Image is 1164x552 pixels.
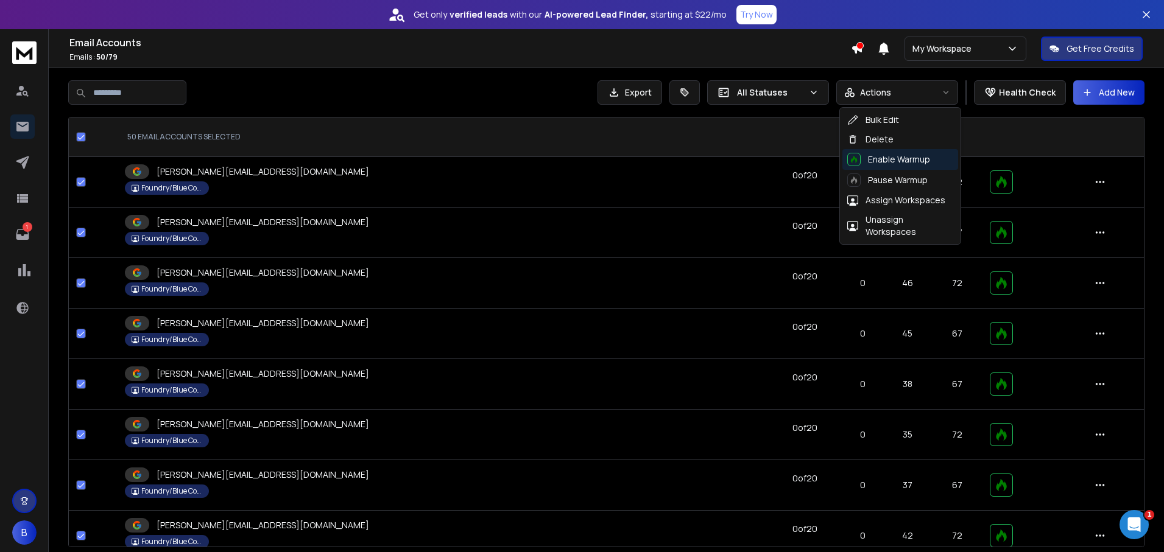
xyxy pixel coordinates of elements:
[792,422,817,434] div: 0 of 20
[736,5,777,24] button: Try Now
[141,385,202,395] p: Foundry/Blue Collar
[1041,37,1143,61] button: Get Free Credits
[450,9,507,21] strong: verified leads
[740,9,773,21] p: Try Now
[847,214,953,238] div: Unassign Workspaces
[851,327,875,340] p: 0
[792,220,817,232] div: 0 of 20
[96,52,118,62] span: 50 / 79
[792,371,817,383] div: 0 of 20
[792,169,817,181] div: 0 of 20
[141,486,202,496] p: Foundry/Blue Collar
[883,258,933,309] td: 46
[792,321,817,333] div: 0 of 20
[792,270,817,282] div: 0 of 20
[141,537,202,547] p: Foundry/Blue Collar
[157,368,369,380] p: [PERSON_NAME][EMAIL_ADDRESS][DOMAIN_NAME]
[851,378,875,390] p: 0
[883,460,933,511] td: 37
[545,9,648,21] strong: AI-powered Lead Finder,
[847,173,928,187] div: Pause Warmup
[999,86,1056,99] p: Health Check
[141,335,202,344] p: Foundry/Blue Collar
[883,359,933,410] td: 38
[851,428,875,441] p: 0
[127,132,757,142] div: 50 EMAIL ACCOUNTS SELECTED
[933,359,982,410] td: 67
[157,267,369,279] p: [PERSON_NAME][EMAIL_ADDRESS][DOMAIN_NAME]
[792,472,817,484] div: 0 of 20
[12,41,37,64] img: logo
[598,80,662,105] button: Export
[933,309,982,359] td: 67
[1067,43,1134,55] p: Get Free Credits
[69,35,851,50] h1: Email Accounts
[12,520,37,545] button: B
[157,469,369,481] p: [PERSON_NAME][EMAIL_ADDRESS][DOMAIN_NAME]
[157,166,369,178] p: [PERSON_NAME][EMAIL_ADDRESS][DOMAIN_NAME]
[851,529,875,542] p: 0
[792,523,817,535] div: 0 of 20
[974,80,1066,105] button: Health Check
[1145,510,1154,520] span: 1
[737,86,804,99] p: All Statuses
[860,86,891,99] p: Actions
[933,460,982,511] td: 67
[141,284,202,294] p: Foundry/Blue Collar
[1073,80,1145,105] button: Add New
[141,436,202,445] p: Foundry/Blue Collar
[10,222,35,246] a: 1
[141,234,202,243] p: Foundry/Blue Collar
[847,114,899,126] div: Bulk Edit
[847,153,930,166] div: Enable Warmup
[847,133,894,145] div: Delete
[23,222,32,232] p: 1
[1120,510,1149,539] iframe: Intercom live chat
[851,277,875,289] p: 0
[157,317,369,329] p: [PERSON_NAME][EMAIL_ADDRESS][DOMAIN_NAME]
[157,519,369,531] p: [PERSON_NAME][EMAIL_ADDRESS][DOMAIN_NAME]
[141,183,202,193] p: Foundry/Blue Collar
[157,418,369,430] p: [PERSON_NAME][EMAIL_ADDRESS][DOMAIN_NAME]
[933,258,982,309] td: 72
[912,43,976,55] p: My Workspace
[157,216,369,228] p: [PERSON_NAME][EMAIL_ADDRESS][DOMAIN_NAME]
[883,410,933,460] td: 35
[851,479,875,491] p: 0
[883,309,933,359] td: 45
[69,52,851,62] p: Emails :
[414,9,727,21] p: Get only with our starting at $22/mo
[933,410,982,460] td: 72
[847,194,945,206] div: Assign Workspaces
